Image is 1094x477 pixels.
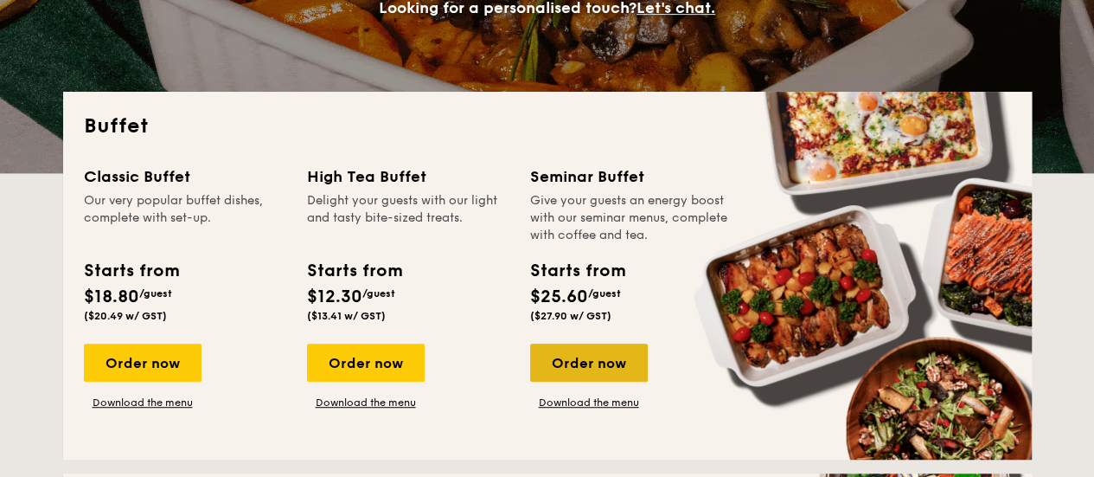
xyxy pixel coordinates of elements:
span: ($13.41 w/ GST) [307,310,386,322]
div: Our very popular buffet dishes, complete with set-up. [84,192,286,244]
span: /guest [362,287,395,300]
div: Classic Buffet [84,164,286,189]
span: /guest [588,287,621,300]
div: Seminar Buffet [530,164,733,189]
span: ($20.49 w/ GST) [84,310,167,322]
div: Starts from [530,258,624,284]
div: Starts from [84,258,178,284]
a: Download the menu [530,396,648,409]
span: ($27.90 w/ GST) [530,310,611,322]
a: Download the menu [307,396,425,409]
div: High Tea Buffet [307,164,509,189]
div: Order now [530,344,648,382]
div: Starts from [307,258,401,284]
a: Download the menu [84,396,202,409]
span: $25.60 [530,287,588,307]
div: Order now [84,344,202,382]
div: Give your guests an energy boost with our seminar menus, complete with coffee and tea. [530,192,733,244]
div: Order now [307,344,425,382]
h2: Buffet [84,113,1011,140]
span: /guest [139,287,172,300]
div: Delight your guests with our light and tasty bite-sized treats. [307,192,509,244]
span: $12.30 [307,287,362,307]
span: $18.80 [84,287,139,307]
